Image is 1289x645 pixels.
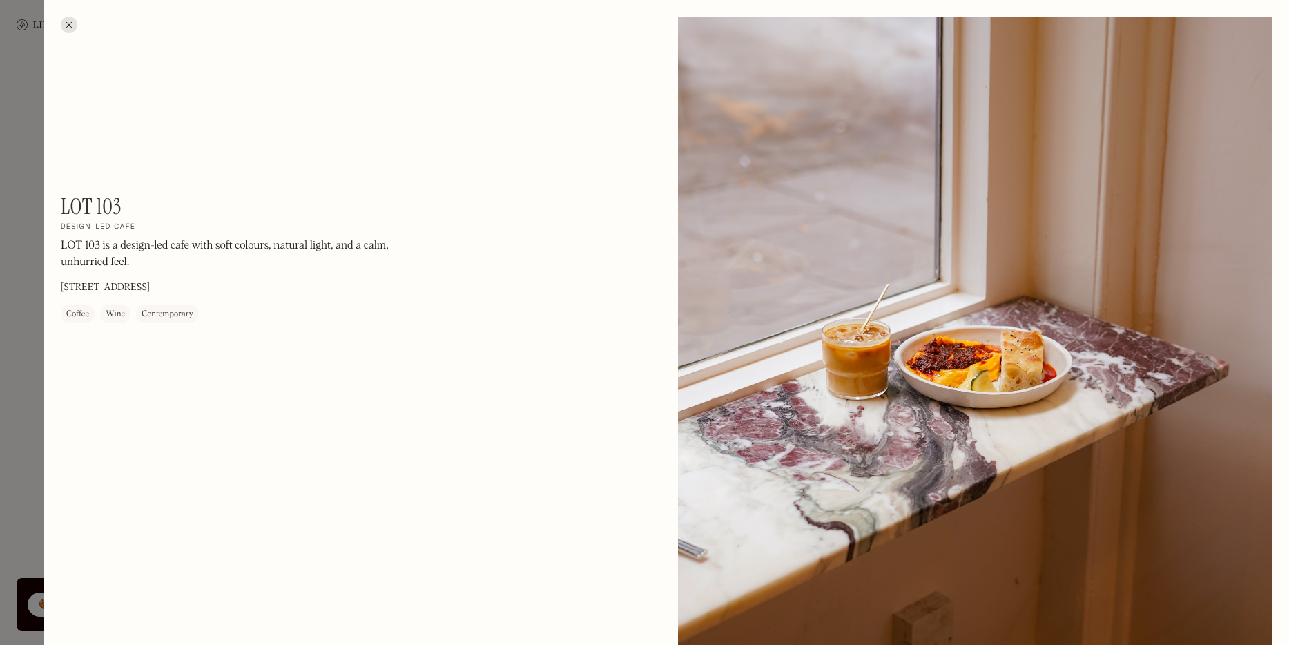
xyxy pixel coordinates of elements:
p: [STREET_ADDRESS] [61,281,150,296]
h2: Design-led cafe [61,223,135,233]
h1: LOT 103 [61,193,122,220]
p: LOT 103 is a design-led cafe with soft colours, natural light, and a calm, unhurried feel. [61,238,434,271]
div: Contemporary [142,308,193,322]
div: Coffee [66,308,89,322]
div: Wine [106,308,125,322]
